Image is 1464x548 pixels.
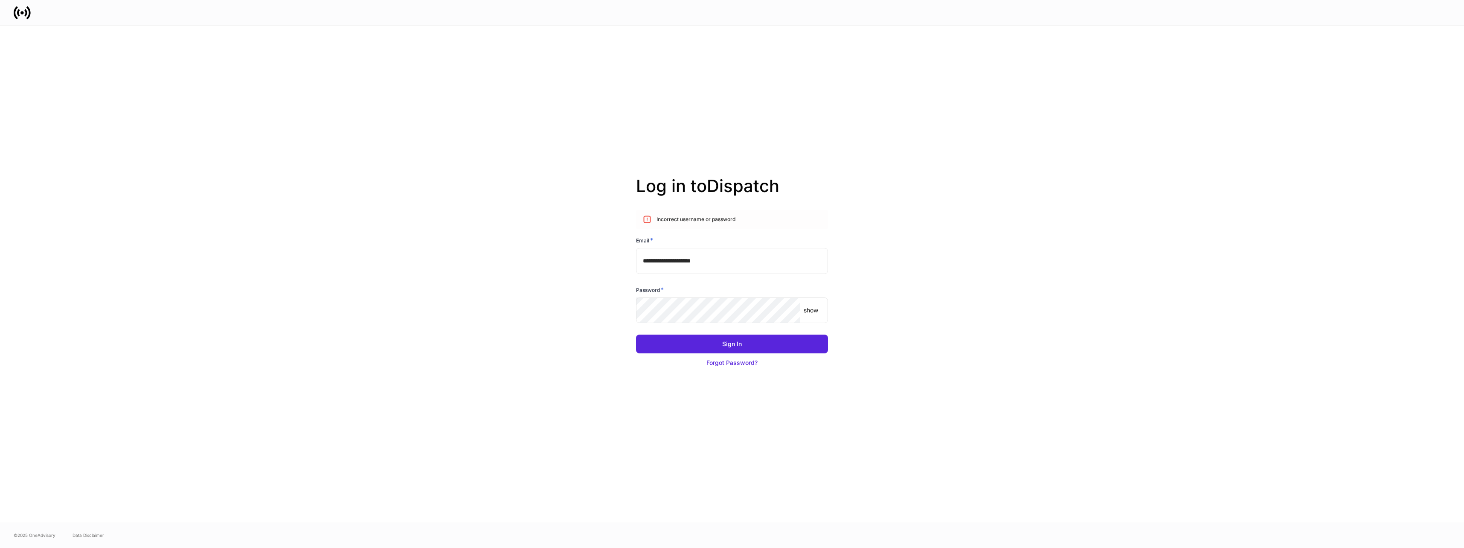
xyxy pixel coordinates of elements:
[636,286,664,294] h6: Password
[636,176,828,210] h2: Log in to Dispatch
[14,532,55,539] span: © 2025 OneAdvisory
[706,359,758,367] div: Forgot Password?
[804,306,818,315] p: show
[636,236,653,245] h6: Email
[656,213,735,227] div: Incorrect username or password
[73,532,104,539] a: Data Disclaimer
[636,335,828,353] button: Sign In
[636,353,828,372] button: Forgot Password?
[722,340,742,348] div: Sign In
